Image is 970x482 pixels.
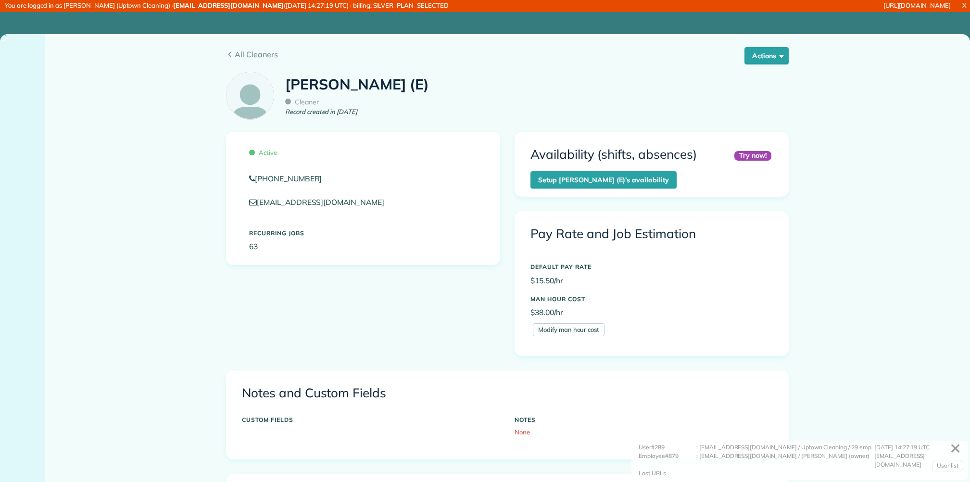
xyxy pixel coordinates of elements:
a: [URL][DOMAIN_NAME] [883,1,951,9]
div: : [EMAIL_ADDRESS][DOMAIN_NAME] / [PERSON_NAME] (owner) [696,452,874,469]
a: [PHONE_NUMBER] [249,173,477,184]
div: Last URLs [639,469,666,478]
span: Active [249,149,277,156]
button: Actions [744,47,789,64]
p: $38.00/hr [530,307,773,318]
div: Employee#879 [639,452,696,469]
em: Record created in [DATE] [285,107,357,117]
a: [EMAIL_ADDRESS][DOMAIN_NAME] [249,197,393,207]
a: ✕ [945,437,966,460]
span: None [515,428,530,436]
strong: [EMAIL_ADDRESS][DOMAIN_NAME] [173,1,284,9]
span: All Cleaners [235,49,789,60]
p: 63 [249,241,477,252]
h5: CUSTOM FIELDS [242,417,500,423]
div: User#289 [639,443,696,452]
h5: MAN HOUR COST [530,296,773,302]
span: Cleaner [285,98,319,106]
h3: Notes and Custom Fields [242,386,773,400]
a: Modify man hour cost [533,323,605,337]
div: : [EMAIL_ADDRESS][DOMAIN_NAME] / Uptown Cleaning / 29 emp. [696,443,874,452]
div: Try now! [734,151,771,160]
h5: Recurring Jobs [249,230,477,236]
div: [EMAIL_ADDRESS][DOMAIN_NAME] [874,452,961,469]
img: employee_icon-c2f8239691d896a72cdd9dc41cfb7b06f9d69bdd837a2ad469be8ff06ab05b5f.png [227,72,274,119]
div: [DATE] 14:27:19 UTC [874,443,961,452]
h3: Availability (shifts, absences) [530,148,697,162]
p: $15.50/hr [530,275,773,286]
h5: DEFAULT PAY RATE [530,264,773,270]
a: All Cleaners [226,49,789,60]
h3: Pay Rate and Job Estimation [530,227,773,241]
h5: NOTES [515,417,773,423]
a: Setup [PERSON_NAME] (E)’s availability [530,171,677,189]
h1: [PERSON_NAME] (E) [285,76,429,92]
a: User list [932,460,963,471]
